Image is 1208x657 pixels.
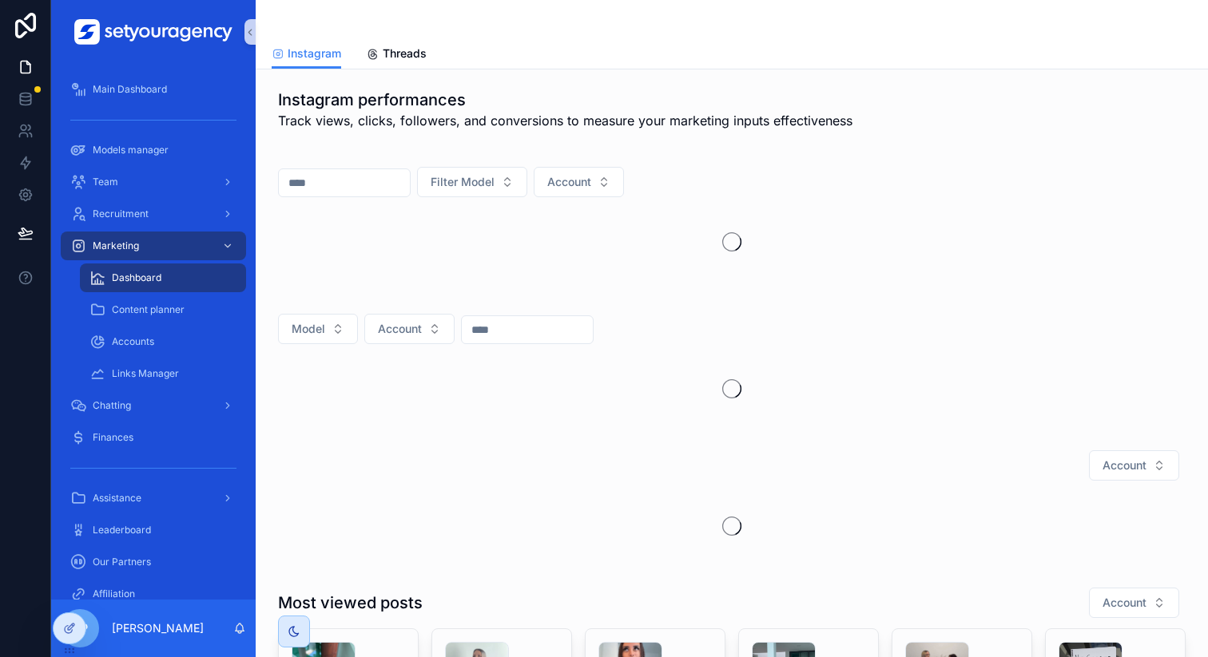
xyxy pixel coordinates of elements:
[378,321,422,337] span: Account
[61,548,246,576] a: Our Partners
[61,423,246,452] a: Finances
[112,335,154,348] span: Accounts
[61,136,246,164] a: Models manager
[367,39,427,71] a: Threads
[272,39,341,69] a: Instagram
[80,263,246,292] a: Dashboard
[93,399,131,412] span: Chatting
[1089,450,1179,481] button: Select Button
[93,239,139,252] span: Marketing
[61,200,246,228] a: Recruitment
[292,321,325,337] span: Model
[80,295,246,324] a: Content planner
[93,524,151,536] span: Leaderboard
[61,232,246,260] a: Marketing
[417,167,527,197] button: Select Button
[80,359,246,388] a: Links Manager
[547,174,591,190] span: Account
[61,516,246,544] a: Leaderboard
[278,111,852,130] span: Track views, clicks, followers, and conversions to measure your marketing inputs effectiveness
[74,19,232,45] img: App logo
[61,391,246,420] a: Chatting
[93,492,141,505] span: Assistance
[383,46,427,61] span: Threads
[1089,588,1179,618] button: Select Button
[1103,457,1146,473] span: Account
[93,431,133,444] span: Finances
[61,75,246,104] a: Main Dashboard
[93,588,135,600] span: Affiliation
[93,144,169,156] span: Models manager
[278,592,423,614] h1: Most viewed posts
[112,620,204,636] p: [PERSON_NAME]
[61,484,246,513] a: Assistance
[1103,595,1146,611] span: Account
[61,168,246,196] a: Team
[93,176,118,188] span: Team
[51,64,256,600] div: scrollable content
[112,271,161,284] span: Dashboard
[61,580,246,608] a: Affiliation
[278,314,358,344] button: Select Button
[112,367,179,380] span: Links Manager
[93,208,149,220] span: Recruitment
[93,83,167,96] span: Main Dashboard
[278,89,852,111] h1: Instagram performances
[534,167,624,197] button: Select Button
[288,46,341,61] span: Instagram
[93,556,151,568] span: Our Partners
[80,327,246,356] a: Accounts
[431,174,495,190] span: Filter Model
[364,314,455,344] button: Select Button
[112,303,185,316] span: Content planner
